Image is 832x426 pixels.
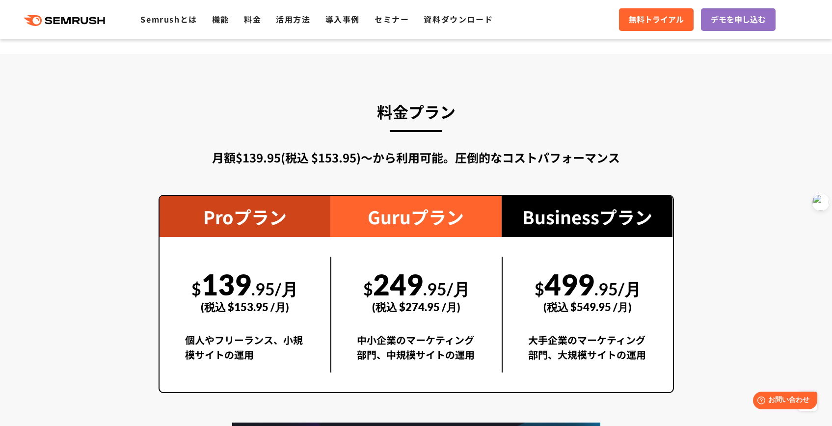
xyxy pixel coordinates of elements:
a: 機能 [212,13,229,25]
span: .95/月 [251,279,298,299]
h3: 料金プラン [159,98,674,125]
div: (税込 $274.95 /月) [357,290,476,324]
span: 無料トライアル [629,13,684,26]
div: (税込 $549.95 /月) [528,290,647,324]
div: Proプラン [160,196,331,237]
span: $ [191,279,201,299]
a: 資料ダウンロード [424,13,493,25]
div: 中小企業のマーケティング部門、中規模サイトの運用 [357,333,476,373]
div: (税込 $153.95 /月) [185,290,305,324]
a: 料金 [244,13,261,25]
div: 大手企業のマーケティング部門、大規模サイトの運用 [528,333,647,373]
div: Guruプラン [330,196,502,237]
a: 導入事例 [325,13,360,25]
span: $ [363,279,373,299]
a: 活用方法 [276,13,310,25]
span: $ [535,279,544,299]
div: Businessプラン [502,196,673,237]
a: 無料トライアル [619,8,694,31]
a: デモを申し込む [701,8,776,31]
span: .95/月 [594,279,641,299]
div: 139 [185,257,305,324]
span: デモを申し込む [711,13,766,26]
span: .95/月 [423,279,470,299]
a: セミナー [375,13,409,25]
iframe: Help widget launcher [745,388,821,415]
div: 個人やフリーランス、小規模サイトの運用 [185,333,305,373]
div: 249 [357,257,476,324]
div: 499 [528,257,647,324]
div: 月額$139.95(税込 $153.95)〜から利用可能。圧倒的なコストパフォーマンス [159,149,674,166]
a: Semrushとは [140,13,197,25]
